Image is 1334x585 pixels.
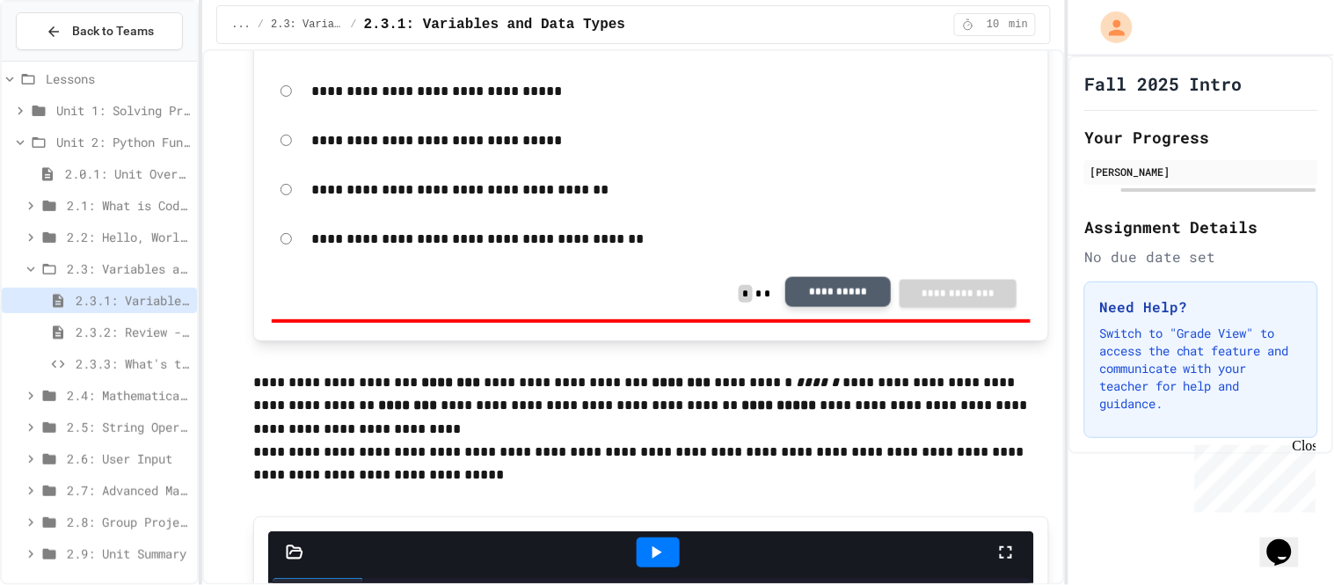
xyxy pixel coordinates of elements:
h2: Assignment Details [1084,215,1318,239]
span: 10 [980,18,1008,32]
span: Back to Teams [72,22,154,40]
span: 2.3: Variables and Data Types [67,260,190,278]
iframe: chat widget [1188,438,1316,513]
div: My Account [1083,7,1137,48]
h2: Your Progress [1084,125,1318,150]
iframe: chat widget [1260,515,1316,567]
h1: Fall 2025 Intro [1084,71,1243,96]
span: 2.9: Unit Summary [67,545,190,563]
span: Unit 2: Python Fundamentals [56,133,190,151]
span: / [350,18,356,32]
h3: Need Help? [1099,296,1303,318]
span: 2.1: What is Code? [67,196,190,215]
span: 2.6: User Input [67,450,190,468]
span: 2.5: String Operators [67,418,190,436]
div: Chat with us now!Close [7,7,121,112]
span: 2.3.1: Variables and Data Types [364,14,626,35]
span: ... [231,18,251,32]
span: / [258,18,264,32]
span: 2.8: Group Project - Mad Libs [67,513,190,531]
div: [PERSON_NAME] [1090,164,1313,179]
span: 2.3.1: Variables and Data Types [76,291,190,310]
span: 2.3.3: What's the Type? [76,355,190,373]
span: 2.0.1: Unit Overview [65,165,190,183]
span: 2.3: Variables and Data Types [271,18,343,32]
p: Switch to "Grade View" to access the chat feature and communicate with your teacher for help and ... [1099,325,1303,413]
span: Unit 1: Solving Problems in Computer Science [56,101,190,120]
span: Lessons [46,69,190,88]
span: 2.4: Mathematical Operators [67,386,190,405]
span: min [1010,18,1029,32]
span: 2.3.2: Review - Variables and Data Types [76,323,190,341]
button: Back to Teams [16,12,183,50]
span: 2.7: Advanced Math [67,481,190,500]
span: 2.2: Hello, World! [67,228,190,246]
div: No due date set [1084,246,1318,267]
